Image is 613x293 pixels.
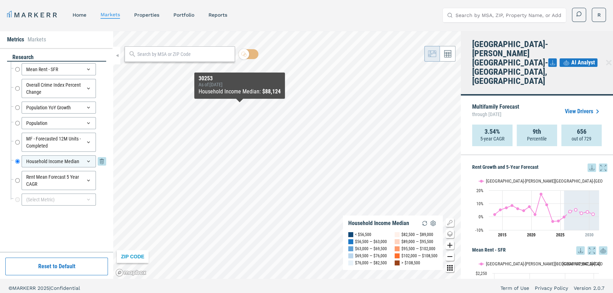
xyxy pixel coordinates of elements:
li: Markets [28,35,46,44]
div: Household Income Median [348,220,409,227]
path: Saturday, 29 Aug, 20:00, 1.72. Atlanta-Sandy Springs-Roswell, GA. [534,213,537,216]
path: Sunday, 29 Aug, 20:00, 5.31. Atlanta-Sandy Springs-Roswell, GA. [574,208,577,211]
div: MF - Forecasted 12M Units - Completed [22,133,96,152]
div: Household Income Median [22,155,96,167]
button: Show USA [555,261,570,266]
text: [GEOGRAPHIC_DATA] [562,261,600,266]
text: 10% [476,201,483,206]
path: Thursday, 29 Aug, 20:00, 7.67. Atlanta-Sandy Springs-Roswell, GA. [528,205,531,208]
a: Portfolio [173,12,194,18]
p: Percentile [527,135,547,142]
strong: 3.54% [485,128,500,135]
text: 0% [479,214,483,219]
span: through [DATE] [472,110,519,119]
div: $63,000 — $69,500 [355,245,387,252]
span: R [597,11,601,18]
path: Saturday, 29 Aug, 20:00, 6.82. Atlanta-Sandy Springs-Roswell, GA. [505,206,508,209]
a: View Drivers [565,107,602,116]
span: MARKERR [12,285,38,291]
text: -10% [475,228,483,233]
span: Confidential [50,285,80,291]
div: $76,000 — $82,500 [355,259,387,266]
div: Mean Rent - SFR [22,63,96,75]
div: $82,500 — $89,000 [401,231,433,238]
div: $95,500 — $102,000 [401,245,435,252]
h4: [GEOGRAPHIC_DATA]-[PERSON_NAME][GEOGRAPHIC_DATA]-[GEOGRAPHIC_DATA], [GEOGRAPHIC_DATA] [472,40,548,86]
a: MARKERR [7,10,58,20]
path: Monday, 29 Aug, 20:00, 8.54. Atlanta-Sandy Springs-Roswell, GA. [511,204,514,207]
div: Rent Growth and 5-Year Forecast. Highcharts interactive chart. [472,172,607,243]
button: R [592,8,606,22]
p: 5-year CAGR [480,135,504,142]
h5: Mean Rent - SFR [472,246,607,255]
b: $88,124 [262,88,281,95]
text: $2,250 [476,271,487,276]
div: Rent Mean Forecast 5 Year CAGR [22,171,96,190]
tspan: 2020 [527,232,535,237]
input: Search by MSA, ZIP, Property Name, or Address [456,8,562,22]
button: Zoom out map button [446,252,454,261]
div: $69,500 — $76,000 [355,252,387,259]
button: Show Atlanta-Sandy Springs-Roswell, GA [479,178,548,184]
a: Mapbox logo [115,269,147,277]
path: Friday, 29 Aug, 20:00, -0.14. Atlanta-Sandy Springs-Roswell, GA. [563,216,566,218]
li: Metrics [7,35,24,44]
div: Map Tooltip Content [199,75,281,96]
button: AI Analyst [560,58,597,67]
strong: 656 [577,128,586,135]
a: Version 2.0.7 [574,285,605,292]
span: 2025 | [38,285,50,291]
h5: Rent Growth and 5-Year Forecast [472,163,607,172]
path: Friday, 29 Aug, 20:00, 5.27. Atlanta-Sandy Springs-Roswell, GA. [499,208,502,211]
div: 30253 [199,75,281,82]
img: Settings [429,219,437,228]
div: > $108,500 [401,259,420,266]
path: Saturday, 29 Aug, 20:00, 3.99. Atlanta-Sandy Springs-Roswell, GA. [569,210,572,213]
div: Household Income Median : [199,87,281,96]
div: (Select Metric) [22,194,96,206]
path: Thursday, 29 Aug, 20:00, 2.01. Atlanta-Sandy Springs-Roswell, GA. [592,213,595,216]
span: AI Analyst [571,58,595,67]
g: Atlanta-Sandy Springs-Roswell, GA, line 2 of 2 with 5 data points. [569,208,595,216]
div: As of : [DATE] [199,82,281,87]
path: Wednesday, 29 Aug, 20:00, 3.69. Atlanta-Sandy Springs-Roswell, GA. [586,211,589,213]
path: Sunday, 29 Aug, 20:00, 17.18. Atlanta-Sandy Springs-Roswell, GA. [540,193,543,195]
div: ZIP CODE [117,250,149,263]
tspan: 2015 [498,232,506,237]
svg: Interactive chart [472,172,602,243]
img: Reload Legend [420,219,429,228]
button: Show/Hide Legend Map Button [446,218,454,227]
path: Thursday, 29 Aug, 20:00, -3.14. Atlanta-Sandy Springs-Roswell, GA. [557,219,560,222]
input: Search by MSA or ZIP Code [137,51,231,58]
strong: 9th [533,128,541,135]
button: Reset to Default [5,258,108,275]
div: $102,000 — $108,500 [401,252,437,259]
p: Multifamily Forecast [472,104,519,119]
canvas: Map [113,31,461,279]
path: Tuesday, 29 Aug, 20:00, 6.13. Atlanta-Sandy Springs-Roswell, GA. [516,207,519,210]
button: Change style map button [446,230,454,238]
path: Thursday, 29 Aug, 20:00, 1.75. Atlanta-Sandy Springs-Roswell, GA. [493,213,496,216]
a: Privacy Policy [535,285,568,292]
a: reports [208,12,227,18]
text: 20% [476,188,483,193]
div: Population YoY Growth [22,102,96,114]
tspan: 2025 [556,232,565,237]
div: Population [22,117,96,129]
path: Tuesday, 29 Aug, 20:00, -3.49. Atlanta-Sandy Springs-Roswell, GA. [551,220,554,223]
button: Zoom in map button [446,241,454,249]
div: research [7,53,106,62]
path: Monday, 29 Aug, 20:00, 9.12. Atlanta-Sandy Springs-Roswell, GA. [545,203,548,206]
span: © [8,285,12,291]
button: Other options map button [446,264,454,272]
a: properties [134,12,159,18]
path: Tuesday, 29 Aug, 20:00, 2.73. Atlanta-Sandy Springs-Roswell, GA. [580,212,583,214]
div: $89,000 — $95,500 [401,238,433,245]
div: $56,500 — $63,000 [355,238,387,245]
path: Wednesday, 29 Aug, 20:00, 4.65. Atlanta-Sandy Springs-Roswell, GA. [522,209,525,212]
a: Term of Use [500,285,529,292]
a: markets [101,12,120,17]
p: out of 729 [572,135,591,142]
div: Overall Crime Index Percent Change [22,79,96,98]
div: < $56,500 [355,231,371,238]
